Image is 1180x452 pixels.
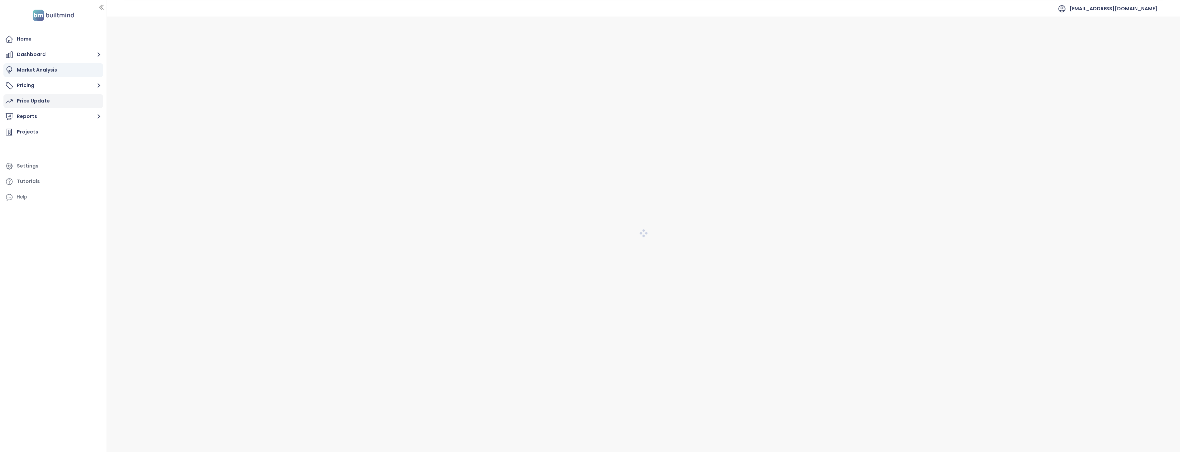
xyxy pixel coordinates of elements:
[3,110,103,123] button: Reports
[17,66,57,74] div: Market Analysis
[3,48,103,62] button: Dashboard
[3,125,103,139] a: Projects
[17,162,39,170] div: Settings
[3,63,103,77] a: Market Analysis
[3,159,103,173] a: Settings
[31,8,76,22] img: logo
[3,79,103,93] button: Pricing
[17,128,38,136] div: Projects
[17,193,27,201] div: Help
[3,190,103,204] div: Help
[17,177,40,186] div: Tutorials
[3,32,103,46] a: Home
[17,35,32,43] div: Home
[1070,0,1157,17] span: [EMAIL_ADDRESS][DOMAIN_NAME]
[3,94,103,108] a: Price Update
[17,97,50,105] div: Price Update
[3,175,103,189] a: Tutorials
